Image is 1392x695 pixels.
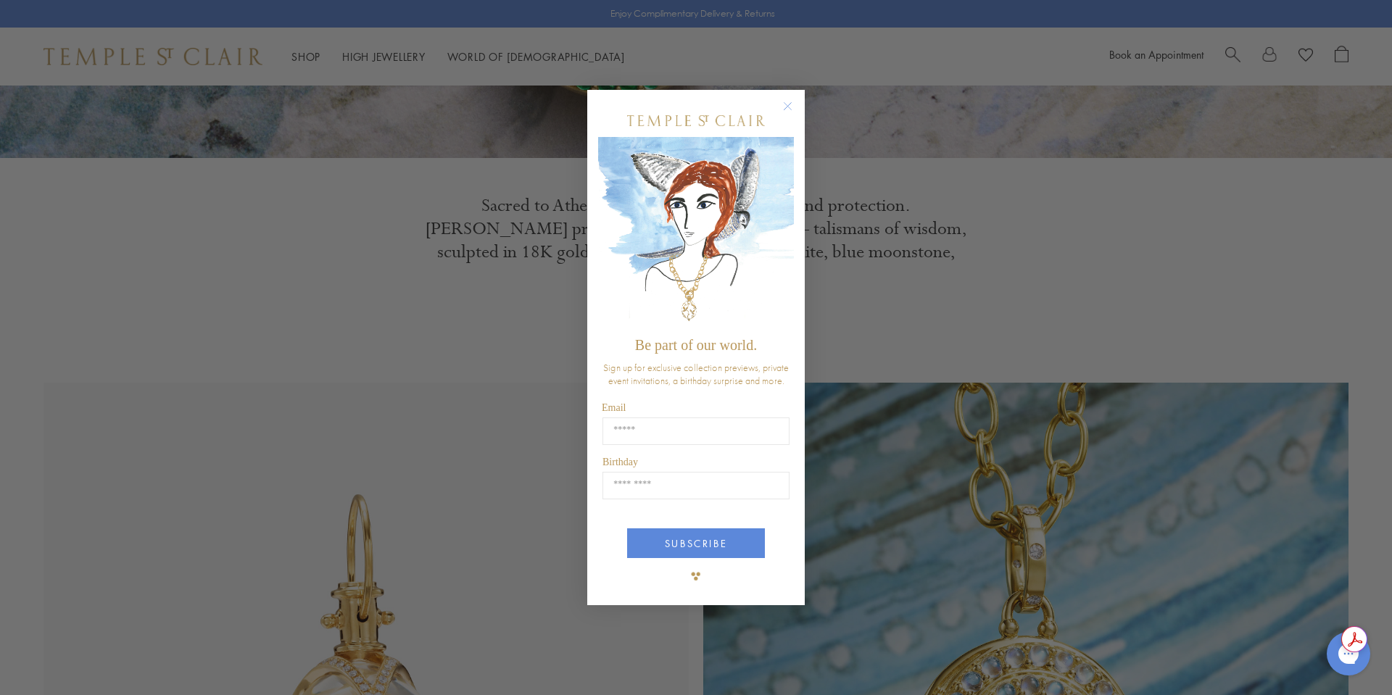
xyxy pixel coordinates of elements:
[635,337,757,353] span: Be part of our world.
[598,137,794,330] img: c4a9eb12-d91a-4d4a-8ee0-386386f4f338.jpeg
[681,562,710,591] img: TSC
[602,402,626,413] span: Email
[627,528,765,558] button: SUBSCRIBE
[1319,627,1377,681] iframe: Gorgias live chat messenger
[603,361,789,387] span: Sign up for exclusive collection previews, private event invitations, a birthday surprise and more.
[627,115,765,126] img: Temple St. Clair
[602,417,790,445] input: Email
[602,457,638,467] span: Birthday
[786,104,804,122] button: Close dialog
